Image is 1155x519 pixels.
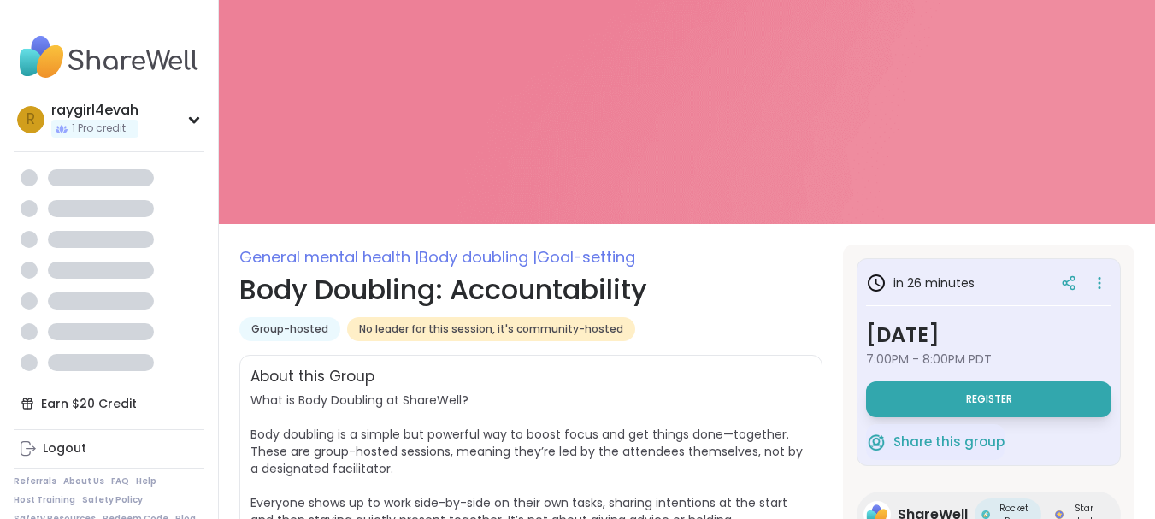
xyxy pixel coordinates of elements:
[14,494,75,506] a: Host Training
[27,109,35,131] span: r
[866,432,887,452] img: ShareWell Logomark
[251,322,328,336] span: Group-hosted
[866,351,1111,368] span: 7:00PM - 8:00PM PDT
[966,392,1012,406] span: Register
[43,440,86,457] div: Logout
[14,388,204,419] div: Earn $20 Credit
[14,433,204,464] a: Logout
[82,494,143,506] a: Safety Policy
[1055,510,1064,519] img: Star Host
[14,27,204,87] img: ShareWell Nav Logo
[239,269,822,310] h1: Body Doubling: Accountability
[866,273,975,293] h3: in 26 minutes
[981,510,990,519] img: Rocket Peer
[866,320,1111,351] h3: [DATE]
[136,475,156,487] a: Help
[359,322,623,336] span: No leader for this session, it's community-hosted
[239,246,419,268] span: General mental health |
[63,475,104,487] a: About Us
[419,246,537,268] span: Body doubling |
[537,246,635,268] span: Goal-setting
[111,475,129,487] a: FAQ
[51,101,138,120] div: raygirl4evah
[250,366,374,388] h2: About this Group
[893,433,1005,452] span: Share this group
[866,424,1005,460] button: Share this group
[14,475,56,487] a: Referrals
[72,121,126,136] span: 1 Pro credit
[866,381,1111,417] button: Register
